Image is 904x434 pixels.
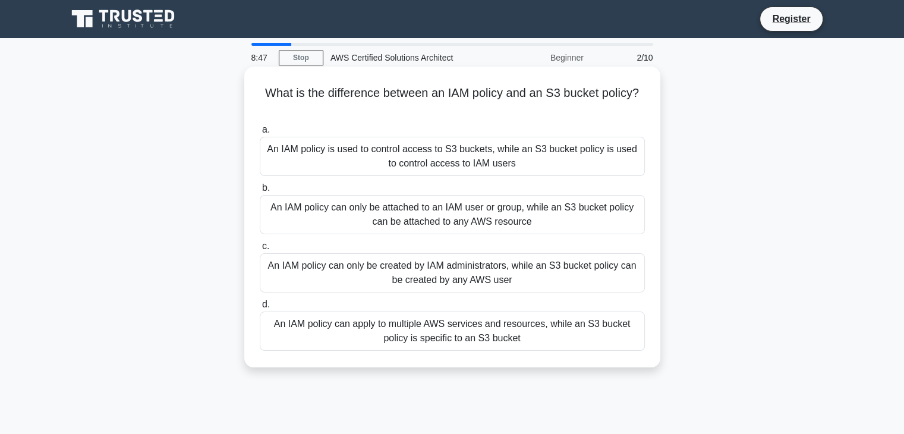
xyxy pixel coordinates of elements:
[260,312,645,351] div: An IAM policy can apply to multiple AWS services and resources, while an S3 bucket policy is spec...
[260,195,645,234] div: An IAM policy can only be attached to an IAM user or group, while an S3 bucket policy can be atta...
[279,51,323,65] a: Stop
[591,46,660,70] div: 2/10
[323,46,487,70] div: AWS Certified Solutions Architect
[262,299,270,309] span: d.
[765,11,817,26] a: Register
[262,241,269,251] span: c.
[262,124,270,134] span: a.
[259,86,646,115] h5: What is the difference between an IAM policy and an S3 bucket policy?
[487,46,591,70] div: Beginner
[244,46,279,70] div: 8:47
[260,253,645,293] div: An IAM policy can only be created by IAM administrators, while an S3 bucket policy can be created...
[262,183,270,193] span: b.
[260,137,645,176] div: An IAM policy is used to control access to S3 buckets, while an S3 bucket policy is used to contr...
